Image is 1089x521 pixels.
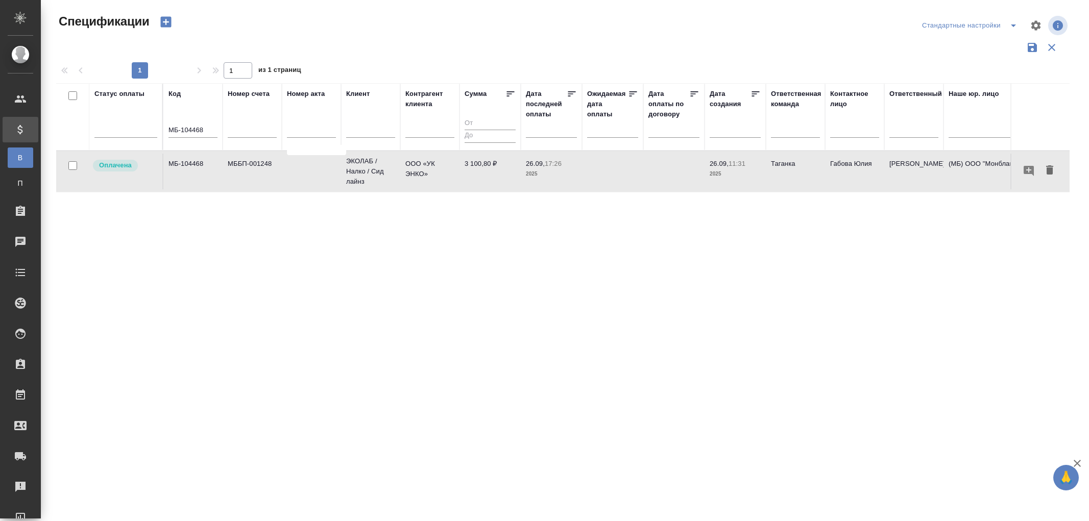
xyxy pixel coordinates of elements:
div: Номер акта [287,89,325,99]
div: Контрагент клиента [405,89,454,109]
div: Статус оплаты [94,89,144,99]
div: Дата создания [710,89,751,109]
p: ЭКОЛАБ / Налко / Сид лайнз [346,156,395,187]
div: Клиент [346,89,370,99]
div: split button [919,17,1024,34]
a: В [8,147,33,168]
span: Настроить таблицу [1024,13,1048,38]
input: От [465,117,516,130]
p: Оплачена [99,160,132,170]
span: из 1 страниц [258,64,301,79]
span: Спецификации [56,13,150,30]
p: 11:31 [729,160,745,167]
button: Сбросить фильтры [1042,38,1061,57]
p: 26.09, [526,160,545,167]
td: [PERSON_NAME] [884,154,943,189]
td: Габова Юлия [825,154,884,189]
div: Ответственная команда [771,89,821,109]
span: 🙏 [1057,467,1075,488]
td: 3 100,80 ₽ [459,154,521,189]
p: 26.09, [710,160,729,167]
input: До [465,130,516,142]
p: 17:26 [545,160,562,167]
a: П [8,173,33,193]
div: Номер счета [228,89,270,99]
button: Создать [154,13,178,31]
td: МББП-001248 [223,154,282,189]
div: Дата последней оплаты [526,89,567,119]
p: 2025 [526,169,577,179]
span: П [13,178,28,188]
div: Код [168,89,181,99]
button: Сохранить фильтры [1023,38,1042,57]
div: Сумма [465,89,487,99]
p: ООО «УК ЭНКО» [405,159,454,179]
p: 2025 [710,169,761,179]
td: МБ-104468 [163,154,223,189]
button: Удалить [1041,161,1058,180]
div: Ожидаемая дата оплаты [587,89,628,119]
td: (МБ) ООО "Монблан" [943,154,1066,189]
div: Контактное лицо [830,89,879,109]
div: Наше юр. лицо [949,89,999,99]
span: В [13,153,28,163]
button: 🙏 [1053,465,1079,490]
td: Таганка [766,154,825,189]
div: Дата оплаты по договору [648,89,689,119]
div: Ответственный [889,89,942,99]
